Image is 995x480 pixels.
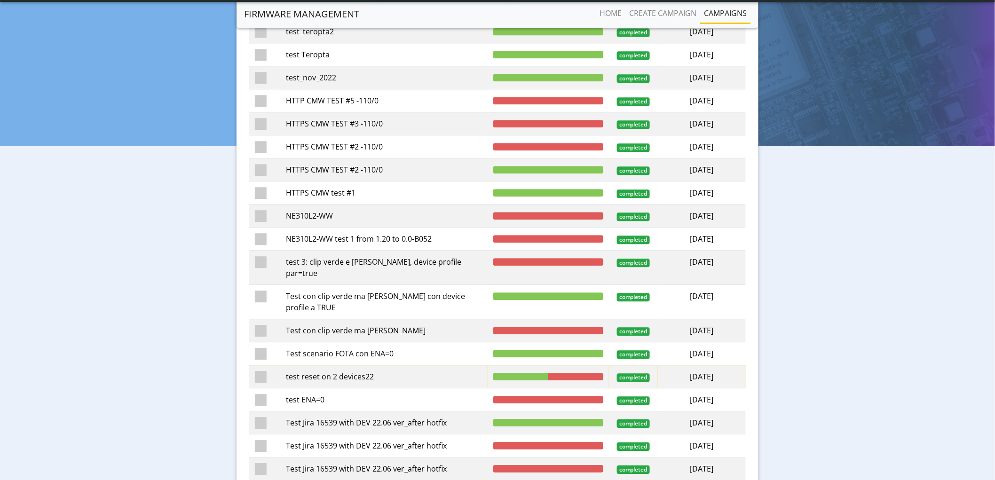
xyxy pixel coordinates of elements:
td: [DATE] [658,342,746,365]
td: NE310L2-WW [280,205,487,228]
td: [DATE] [658,388,746,411]
a: Campaigns [701,4,751,23]
td: test ENA=0 [280,388,487,411]
td: HTTPS CMW TEST #2 -110/0 [280,158,487,181]
td: [DATE] [658,112,746,135]
a: Create campaign [626,4,701,23]
td: [DATE] [658,251,746,285]
span: completed [617,350,650,359]
span: completed [617,51,650,60]
td: [DATE] [658,43,746,66]
a: Home [596,4,626,23]
td: [DATE] [658,181,746,205]
td: [DATE] [658,158,746,181]
td: [DATE] [658,20,746,43]
span: completed [617,419,650,428]
td: [DATE] [658,365,746,388]
td: [DATE] [658,228,746,251]
td: Test con clip verde ma [PERSON_NAME] [280,319,487,342]
span: completed [617,212,650,221]
td: HTTPS CMW TEST #3 -110/0 [280,112,487,135]
td: Test scenario FOTA con ENA=0 [280,342,487,365]
span: completed [617,465,650,474]
span: completed [617,373,650,382]
a: Firmware management [245,5,360,24]
td: [DATE] [658,434,746,457]
td: Test Jira 16539 with DEV 22.06 ver_after hotfix [280,434,487,457]
td: [DATE] [658,205,746,228]
td: [DATE] [658,285,746,319]
span: completed [617,259,650,267]
td: HTTPS CMW test #1 [280,181,487,205]
td: test 3: clip verde e [PERSON_NAME], device profile par=true [280,251,487,285]
span: completed [617,166,650,175]
td: NE310L2-WW test 1 from 1.20 to 0.0-B052 [280,228,487,251]
span: completed [617,442,650,451]
span: completed [617,236,650,244]
span: completed [617,327,650,336]
td: Test con clip verde ma [PERSON_NAME] con device profile a TRUE [280,285,487,319]
span: completed [617,28,650,37]
span: completed [617,293,650,301]
td: test_nov_2022 [280,66,487,89]
span: completed [617,143,650,152]
td: [DATE] [658,66,746,89]
span: completed [617,120,650,129]
td: test_teropta2 [280,20,487,43]
span: completed [617,97,650,106]
td: test reset on 2 devices22 [280,365,487,388]
span: completed [617,74,650,83]
td: [DATE] [658,89,746,112]
td: HTTP CMW TEST #5 -110/0 [280,89,487,112]
td: [DATE] [658,135,746,158]
td: [DATE] [658,411,746,434]
td: HTTPS CMW TEST #2 -110/0 [280,135,487,158]
td: test Teropta [280,43,487,66]
span: completed [617,396,650,405]
td: Test Jira 16539 with DEV 22.06 ver_after hotfix [280,411,487,434]
td: [DATE] [658,319,746,342]
span: completed [617,189,650,198]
